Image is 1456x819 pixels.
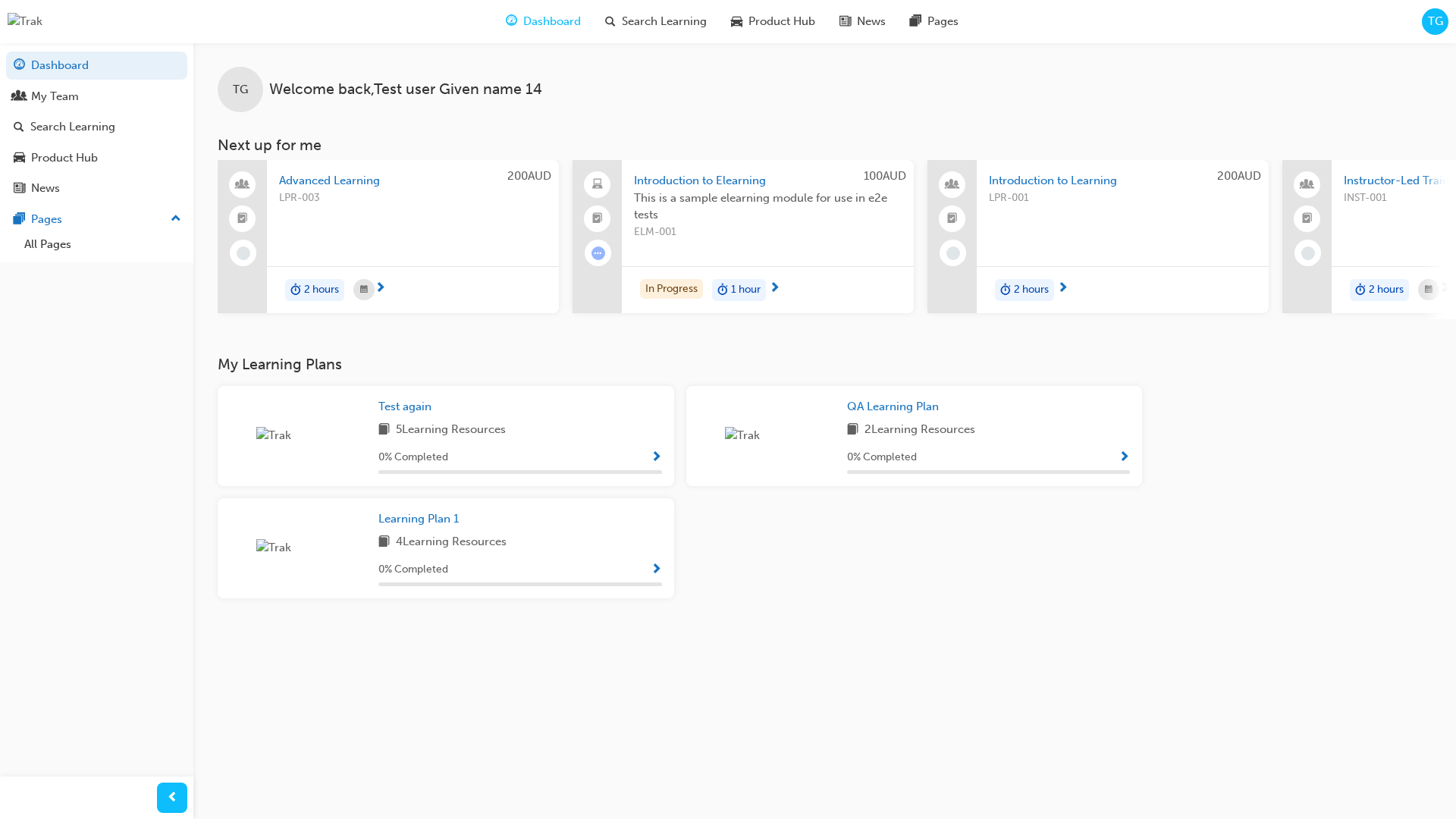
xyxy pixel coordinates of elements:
[634,190,902,224] span: This is a sample elearning module for use in e2e tests
[14,213,25,227] span: pages-icon
[719,6,827,37] a: car-iconProduct Hub
[651,560,662,579] button: Show Progress
[237,175,248,195] span: people-icon
[989,190,1257,207] span: LPR-001
[6,113,187,141] a: Search Learning
[591,246,605,260] span: learningRecordVerb_ATTEMPT-icon
[748,13,815,30] span: Product Hub
[378,533,390,552] span: book-icon
[946,246,960,260] span: learningRecordVerb_NONE-icon
[839,12,851,31] span: news-icon
[1422,8,1448,35] button: TG
[494,6,593,37] a: guage-iconDashboard
[640,279,703,300] div: In Progress
[8,13,42,30] a: Trak
[1355,281,1366,300] span: duration-icon
[857,13,886,30] span: News
[731,281,761,299] span: 1 hour
[1014,281,1049,299] span: 2 hours
[237,209,248,229] span: booktick-icon
[989,172,1257,190] span: Introduction to Learning
[898,6,971,37] a: pages-iconPages
[237,246,250,260] span: learningRecordVerb_NONE-icon
[717,281,728,300] span: duration-icon
[1425,281,1432,300] span: calendar-icon
[396,533,507,552] span: 4 Learning Resources
[378,400,431,413] span: Test again
[523,13,581,30] span: Dashboard
[218,160,559,313] a: 200AUDAdvanced LearningLPR-003duration-icon2 hours
[31,211,62,228] div: Pages
[269,81,542,99] span: Welcome back , Test user Given name 14
[634,224,902,241] span: ELM-001
[592,209,603,229] span: booktick-icon
[592,175,603,195] span: laptop-icon
[6,144,187,172] a: Product Hub
[1217,169,1261,183] span: 200AUD
[6,83,187,111] a: My Team
[14,121,24,134] span: search-icon
[731,12,742,31] span: car-icon
[927,13,959,30] span: Pages
[725,427,808,444] img: Trak
[378,510,465,528] a: Learning Plan 1
[947,175,958,195] span: people-icon
[827,6,898,37] a: news-iconNews
[6,206,187,234] button: Pages
[18,233,187,256] a: All Pages
[1302,175,1313,195] span: people-icon
[507,169,551,183] span: 200AUD
[1302,209,1313,229] span: booktick-icon
[256,427,340,444] img: Trak
[30,118,115,136] div: Search Learning
[847,398,945,416] a: QA Learning Plan
[651,563,662,577] span: Show Progress
[31,180,60,197] div: News
[506,12,517,31] span: guage-icon
[1428,13,1443,30] span: TG
[378,398,438,416] a: Test again
[6,52,187,80] a: Dashboard
[1119,448,1130,467] button: Show Progress
[864,421,975,440] span: 2 Learning Resources
[1439,282,1451,296] span: next-icon
[218,356,1142,373] h3: My Learning Plans
[279,172,547,190] span: Advanced Learning
[31,88,79,105] div: My Team
[6,49,187,206] button: DashboardMy TeamSearch LearningProduct HubNews
[290,281,301,300] span: duration-icon
[378,512,459,526] span: Learning Plan 1
[171,209,181,229] span: up-icon
[651,448,662,467] button: Show Progress
[573,160,914,313] a: 100AUDIntroduction to ElearningThis is a sample elearning module for use in e2e testsELM-001In Pr...
[634,172,902,190] span: Introduction to Elearning
[6,174,187,202] a: News
[910,12,921,31] span: pages-icon
[605,12,616,31] span: search-icon
[14,182,25,196] span: news-icon
[193,136,1456,154] h3: Next up for me
[14,90,25,104] span: people-icon
[14,152,25,165] span: car-icon
[927,160,1269,313] a: 200AUDIntroduction to LearningLPR-001duration-icon2 hours
[360,281,368,300] span: calendar-icon
[1000,281,1011,300] span: duration-icon
[1119,451,1130,465] span: Show Progress
[847,400,939,413] span: QA Learning Plan
[1301,246,1315,260] span: learningRecordVerb_NONE-icon
[256,539,340,557] img: Trak
[375,282,386,296] span: next-icon
[593,6,719,37] a: search-iconSearch Learning
[396,421,506,440] span: 5 Learning Resources
[233,81,248,99] span: TG
[847,421,858,440] span: book-icon
[378,449,448,466] span: 0 % Completed
[304,281,339,299] span: 2 hours
[378,561,448,579] span: 0 % Completed
[622,13,707,30] span: Search Learning
[378,421,390,440] span: book-icon
[769,282,780,296] span: next-icon
[1369,281,1404,299] span: 2 hours
[651,451,662,465] span: Show Progress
